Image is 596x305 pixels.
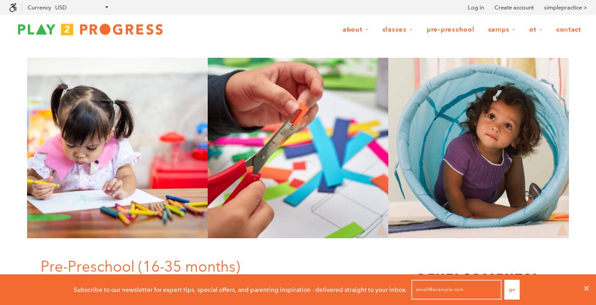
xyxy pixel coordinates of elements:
[468,3,484,12] a: Log in
[504,280,520,300] button: Go
[482,21,522,38] a: Camps
[74,285,407,295] p: Subscribe to our newsletter for expert tips, special offers, and parenting inspiration - delivere...
[523,21,549,38] a: OT
[421,21,480,38] a: Pre-Preschool
[9,20,172,38] img: Play2Progress logo
[41,256,382,277] h1: Pre-Preschool (16-35 months)
[28,4,51,11] label: Currency
[550,21,587,38] a: Contact
[544,3,587,12] a: simplepractice >
[337,21,375,38] a: About
[377,21,419,38] a: Classes
[494,3,534,12] a: Create account
[411,280,502,300] input: email@example.com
